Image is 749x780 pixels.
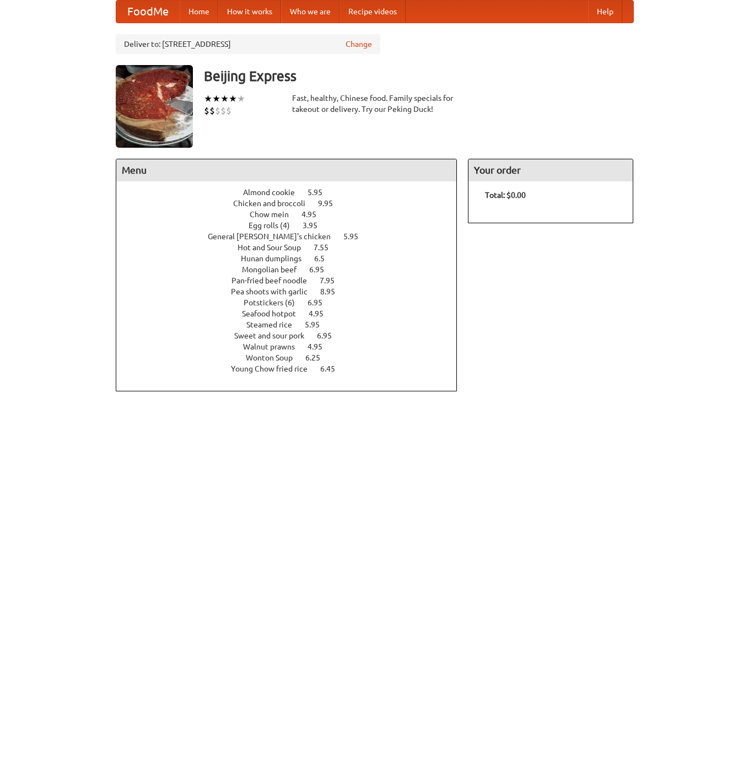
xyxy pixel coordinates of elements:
a: Who we are [281,1,340,23]
li: ★ [237,93,245,105]
span: Walnut prawns [243,342,306,351]
a: Mongolian beef 6.95 [242,265,344,274]
span: Hunan dumplings [241,254,312,263]
span: 6.95 [308,298,333,307]
span: 7.55 [314,243,340,252]
li: ★ [220,93,229,105]
span: 3.95 [303,221,328,230]
span: 4.95 [301,210,327,219]
a: Potstickers (6) 6.95 [244,298,343,307]
span: 4.95 [309,309,335,318]
a: Egg rolls (4) 3.95 [249,221,338,230]
li: $ [220,105,226,117]
a: Hunan dumplings 6.5 [241,254,345,263]
span: Potstickers (6) [244,298,306,307]
li: $ [204,105,209,117]
a: Pan-fried beef noodle 7.95 [231,276,355,285]
li: $ [215,105,220,117]
span: 8.95 [320,287,346,296]
span: 5.95 [305,320,331,329]
li: $ [226,105,231,117]
div: Fast, healthy, Chinese food. Family specials for takeout or delivery. Try our Peking Duck! [292,93,457,115]
span: Chow mein [250,210,300,219]
a: Recipe videos [340,1,406,23]
a: How it works [218,1,281,23]
span: Chicken and broccoli [233,199,316,208]
span: Almond cookie [243,188,306,197]
span: Seafood hotpot [242,309,307,318]
a: Seafood hotpot 4.95 [242,309,344,318]
span: Sweet and sour pork [234,331,315,340]
span: Pea shoots with garlic [231,287,319,296]
a: Change [346,39,372,50]
span: 6.95 [317,331,343,340]
li: ★ [212,93,220,105]
img: angular.jpg [116,65,193,148]
a: Wonton Soup 6.25 [246,353,341,362]
a: Chow mein 4.95 [250,210,337,219]
li: ★ [229,93,237,105]
span: 4.95 [308,342,333,351]
a: Sweet and sour pork 6.95 [234,331,352,340]
span: Egg rolls (4) [249,221,301,230]
a: Pea shoots with garlic 8.95 [231,287,355,296]
span: Hot and Sour Soup [238,243,312,252]
a: Hot and Sour Soup 7.55 [238,243,349,252]
span: 5.95 [308,188,333,197]
a: Walnut prawns 4.95 [243,342,343,351]
div: Deliver to: [STREET_ADDRESS] [116,34,380,54]
span: Wonton Soup [246,353,304,362]
li: $ [209,105,215,117]
h3: Beijing Express [204,65,634,87]
a: Steamed rice 5.95 [246,320,340,329]
a: Chicken and broccoli 9.95 [233,199,353,208]
h4: Menu [116,159,457,181]
a: Almond cookie 5.95 [243,188,343,197]
span: General [PERSON_NAME]'s chicken [208,232,342,241]
li: ★ [204,93,212,105]
span: 6.5 [314,254,336,263]
h4: Your order [468,159,633,181]
a: Young Chow fried rice 6.45 [231,364,355,373]
span: 5.95 [343,232,369,241]
a: General [PERSON_NAME]'s chicken 5.95 [208,232,379,241]
span: 6.45 [320,364,346,373]
a: Help [588,1,622,23]
span: 7.95 [320,276,346,285]
span: 6.95 [309,265,335,274]
b: Total: $0.00 [485,191,526,200]
span: 6.25 [305,353,331,362]
span: Young Chow fried rice [231,364,319,373]
span: Pan-fried beef noodle [231,276,318,285]
a: Home [180,1,218,23]
a: FoodMe [116,1,180,23]
span: Steamed rice [246,320,303,329]
span: 9.95 [318,199,344,208]
span: Mongolian beef [242,265,308,274]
